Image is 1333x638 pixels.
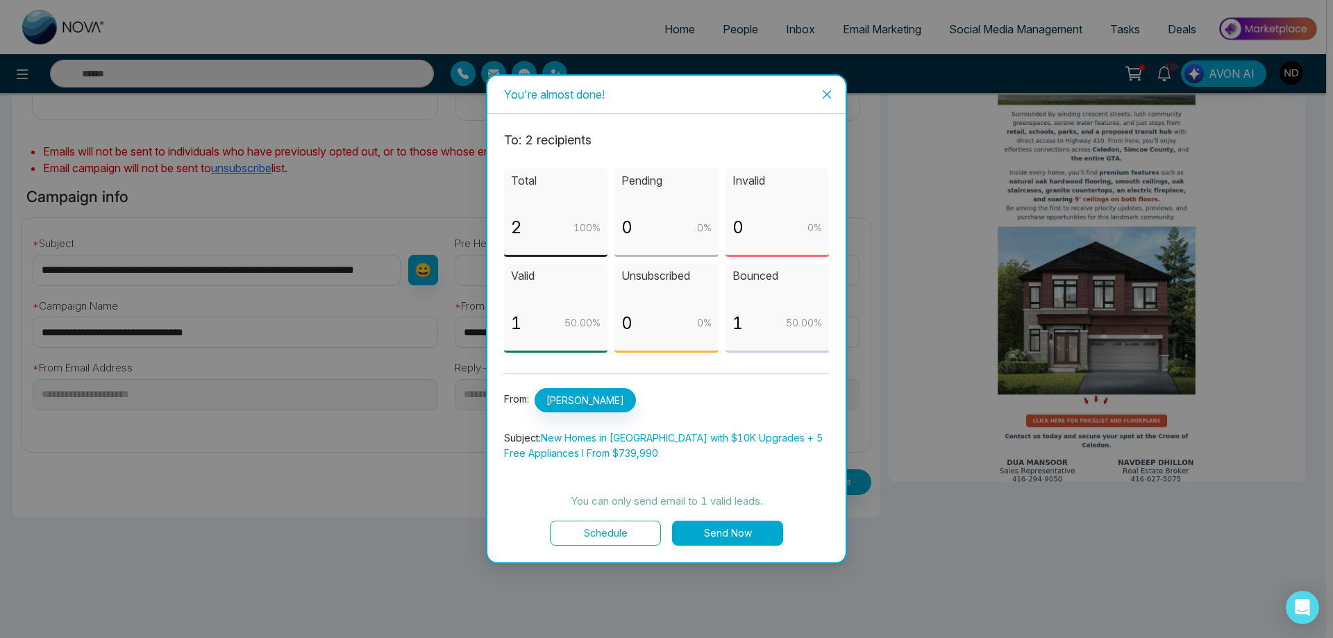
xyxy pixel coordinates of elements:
[621,215,632,241] p: 0
[573,220,601,235] p: 100 %
[821,89,832,100] span: close
[697,220,712,235] p: 0 %
[672,521,783,546] button: Send Now
[807,220,822,235] p: 0 %
[732,267,822,285] p: Bounced
[504,388,829,412] p: From:
[535,388,636,412] span: [PERSON_NAME]
[732,172,822,190] p: Invalid
[511,215,521,241] p: 2
[504,430,829,461] p: Subject:
[511,310,521,337] p: 1
[550,521,661,546] button: Schedule
[786,315,822,330] p: 50.00 %
[504,432,823,459] span: New Homes in [GEOGRAPHIC_DATA] with $10K Upgrades + 5 Free Appliances I From $739,990
[621,172,711,190] p: Pending
[1286,591,1319,624] div: Open Intercom Messenger
[621,267,711,285] p: Unsubscribed
[511,172,601,190] p: Total
[808,76,846,113] button: Close
[564,315,601,330] p: 50.00 %
[504,493,829,510] p: You can only send email to 1 valid leads.
[511,267,601,285] p: Valid
[732,215,744,241] p: 0
[504,131,829,150] p: To: 2 recipient s
[621,310,632,337] p: 0
[504,87,829,102] div: You're almost done!
[697,315,712,330] p: 0 %
[732,310,743,337] p: 1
